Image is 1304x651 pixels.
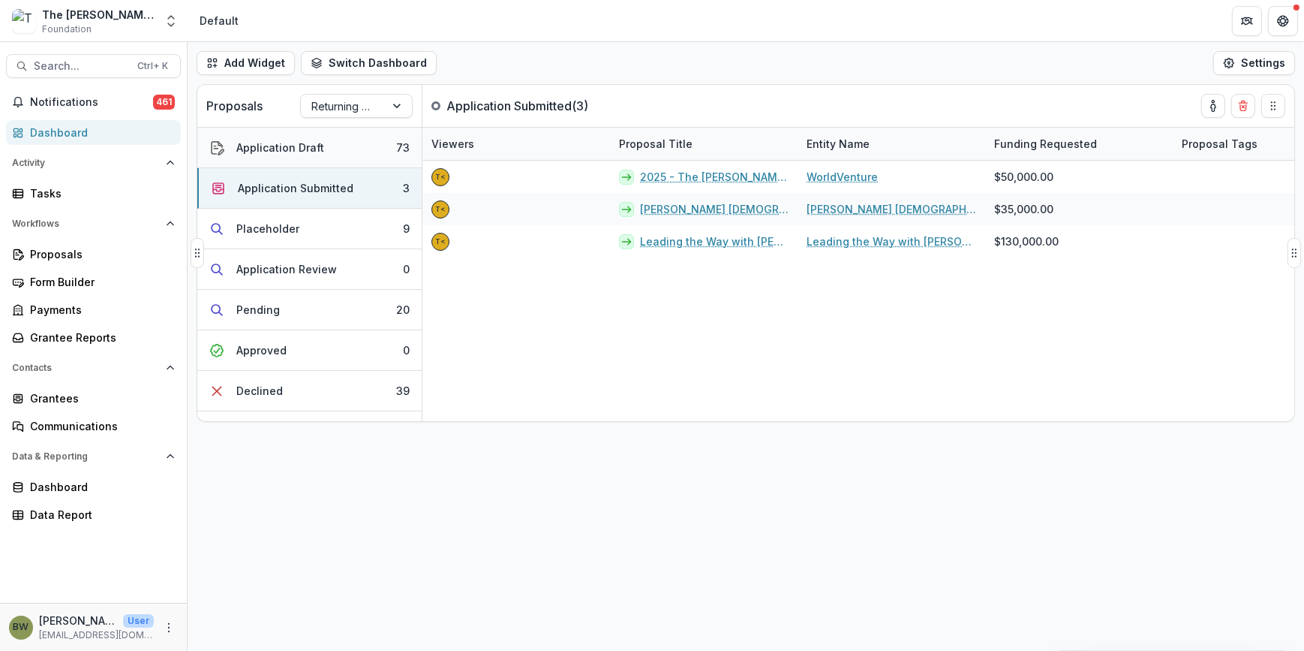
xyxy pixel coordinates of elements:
p: Proposals [206,97,263,115]
div: Funding Requested [985,136,1106,152]
div: Entity Name [798,136,879,152]
div: 39 [396,383,410,399]
div: Dashboard [30,125,169,140]
a: WorldVenture [807,169,878,185]
div: Communications [30,418,169,434]
a: [PERSON_NAME] [DEMOGRAPHIC_DATA] Association [807,201,976,217]
button: Add Widget [197,51,295,75]
p: [PERSON_NAME] [39,613,117,628]
a: Dashboard [6,120,181,145]
a: Proposals [6,242,181,267]
div: Tasks [30,185,169,201]
span: Foundation [42,23,92,36]
div: The Bolick Foundation <jcline@bolickfoundation.org> [435,238,446,246]
span: Workflows [12,219,160,229]
div: Proposal Title [610,128,798,160]
div: Proposals [30,246,169,262]
a: Data Report [6,502,181,527]
a: Tasks [6,181,181,206]
p: Application Submitted ( 3 ) [446,97,588,115]
span: $130,000.00 [994,234,1059,249]
div: Viewers [422,128,610,160]
button: Declined39 [197,371,422,411]
button: Partners [1232,6,1262,36]
div: Grantees [30,390,169,406]
div: Form Builder [30,274,169,290]
div: 0 [403,261,410,277]
a: Leading the Way with [PERSON_NAME] - 2025 - The [PERSON_NAME] Foundation Grant Proposal Application [640,234,789,249]
div: Declined [236,383,283,399]
div: Application Draft [236,140,324,155]
button: More [160,619,178,637]
button: Application Draft73 [197,128,422,168]
a: Communications [6,414,181,439]
button: Placeholder9 [197,209,422,249]
div: Proposal Tags [1173,136,1266,152]
button: Open Workflows [6,212,181,236]
div: Pending [236,302,280,318]
span: Activity [12,158,160,168]
div: Entity Name [798,128,985,160]
div: 3 [403,180,410,196]
span: 461 [153,95,175,110]
button: Settings [1213,51,1295,75]
a: Grantees [6,386,181,411]
div: Proposal Title [610,136,702,152]
div: Payments [30,302,169,318]
div: Approved [236,342,287,358]
img: The Bolick Foundation [12,9,36,33]
div: The [PERSON_NAME] Foundation [42,7,155,23]
button: Pending20 [197,290,422,330]
button: Application Review0 [197,249,422,290]
button: Approved0 [197,330,422,371]
a: Leading the Way with [PERSON_NAME] [807,234,976,249]
div: The Bolick Foundation <jcline@bolickfoundation.org> [435,173,446,181]
div: 20 [396,302,410,318]
span: Search... [34,60,128,73]
a: Dashboard [6,475,181,499]
button: Open Data & Reporting [6,445,181,469]
span: Notifications [30,96,153,109]
nav: breadcrumb [194,10,245,32]
button: toggle-assigned-to-me [1201,94,1225,118]
div: Funding Requested [985,128,1173,160]
div: 9 [403,221,410,237]
button: Open entity switcher [161,6,182,36]
p: User [123,614,154,628]
button: Open Contacts [6,356,181,380]
div: The Bolick Foundation <jcline@bolickfoundation.org> [435,206,446,213]
button: Open Activity [6,151,181,175]
button: Drag [191,238,204,268]
p: [EMAIL_ADDRESS][DOMAIN_NAME] [39,628,154,642]
span: Contacts [12,363,160,373]
button: Switch Dashboard [301,51,437,75]
div: Dashboard [30,479,169,495]
button: Application Submitted3 [197,168,422,209]
div: Grantee Reports [30,330,169,345]
div: Application Review [236,261,337,277]
button: Delete card [1231,94,1255,118]
button: Search... [6,54,181,78]
button: Drag [1261,94,1285,118]
div: Blair White [14,622,29,632]
div: 73 [396,140,410,155]
div: Ctrl + K [134,58,171,74]
a: Form Builder [6,270,181,294]
a: 2025 - The [PERSON_NAME] Foundation Grant Proposal Application [640,169,789,185]
div: 0 [403,342,410,358]
a: Grantee Reports [6,325,181,350]
div: Data Report [30,507,169,523]
div: Placeholder [236,221,299,237]
button: Get Help [1268,6,1298,36]
div: Viewers [422,136,483,152]
span: $35,000.00 [994,201,1053,217]
div: Default [200,13,239,29]
button: Notifications461 [6,90,181,114]
button: Drag [1287,238,1301,268]
span: Data & Reporting [12,451,160,462]
a: Payments [6,297,181,322]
